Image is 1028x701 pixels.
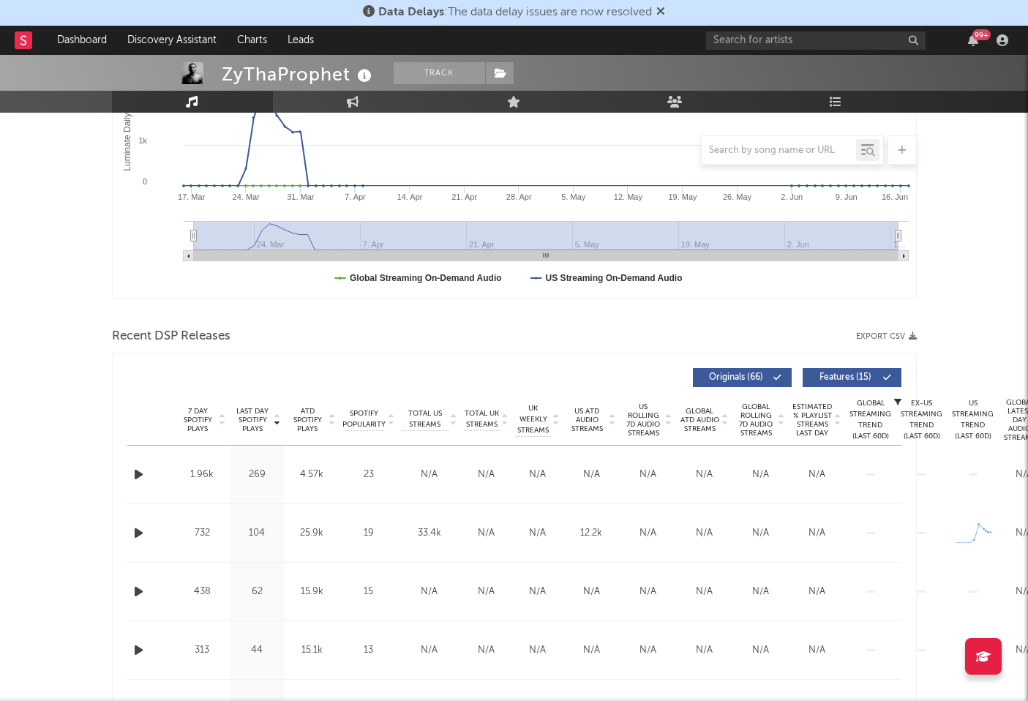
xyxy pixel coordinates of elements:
[465,468,509,482] div: N/A
[722,192,751,201] text: 26. May
[233,643,281,658] div: 44
[47,26,117,55] a: Dashboard
[736,402,776,438] span: Global Rolling 7D Audio Streams
[343,585,394,599] div: 15
[856,332,917,341] button: Export CSV
[465,585,509,599] div: N/A
[465,408,500,430] span: Total UK Streams
[516,643,560,658] div: N/A
[545,273,682,283] text: US Streaming On-Demand Audio
[803,368,901,387] button: Features(15)
[567,407,607,433] span: US ATD Audio Streams
[233,526,281,541] div: 104
[623,402,664,438] span: US Rolling 7D Audio Streams
[668,192,697,201] text: 19. May
[179,468,226,482] div: 1.96k
[623,585,672,599] div: N/A
[516,526,560,541] div: N/A
[288,526,336,541] div: 25.9k
[288,643,336,658] div: 15.1k
[402,526,457,541] div: 33.4k
[736,468,785,482] div: N/A
[178,192,206,201] text: 17. Mar
[465,643,509,658] div: N/A
[345,192,366,201] text: 7. Apr
[288,585,336,599] div: 15.9k
[561,192,586,201] text: 5. May
[736,585,785,599] div: N/A
[680,585,729,599] div: N/A
[343,468,394,482] div: 23
[378,7,444,18] span: Data Delays
[781,192,803,201] text: 2. Jun
[465,526,509,541] div: N/A
[402,468,457,482] div: N/A
[680,526,729,541] div: N/A
[342,408,386,430] span: Spotify Popularity
[402,585,457,599] div: N/A
[287,192,315,201] text: 31. Mar
[112,328,230,345] span: Recent DSP Releases
[506,192,531,201] text: 28. Apr
[350,273,502,283] text: Global Streaming On-Demand Audio
[623,643,672,658] div: N/A
[951,398,995,442] div: US Streaming Trend (Last 60D)
[680,407,720,433] span: Global ATD Audio Streams
[849,398,893,442] div: Global Streaming Trend (Last 60D)
[736,526,785,541] div: N/A
[402,408,449,430] span: Total US Streams
[142,177,146,186] text: 0
[972,29,991,40] div: 99 +
[567,468,616,482] div: N/A
[277,26,324,55] a: Leads
[343,643,394,658] div: 13
[179,407,217,433] span: 7 Day Spotify Plays
[792,643,841,658] div: N/A
[288,407,327,433] span: ATD Spotify Plays
[378,7,652,18] span: : The data delay issues are now resolved
[900,398,944,442] div: Ex-US Streaming Trend (Last 60D)
[516,403,551,436] span: UK Weekly Streams
[680,643,729,658] div: N/A
[179,526,226,541] div: 732
[402,643,457,658] div: N/A
[835,192,857,201] text: 9. Jun
[233,468,281,482] div: 269
[233,407,272,433] span: Last Day Spotify Plays
[893,240,905,249] text: 1…
[567,526,616,541] div: 12.2k
[397,192,422,201] text: 14. Apr
[567,585,616,599] div: N/A
[812,373,879,382] span: Features ( 15 )
[792,468,841,482] div: N/A
[656,7,665,18] span: Dismiss
[702,145,856,157] input: Search by song name or URL
[288,468,336,482] div: 4.57k
[233,585,281,599] div: 62
[227,26,277,55] a: Charts
[117,26,227,55] a: Discovery Assistant
[179,643,226,658] div: 313
[792,526,841,541] div: N/A
[702,373,770,382] span: Originals ( 66 )
[394,62,485,84] button: Track
[693,368,792,387] button: Originals(66)
[680,468,729,482] div: N/A
[179,585,226,599] div: 438
[623,526,672,541] div: N/A
[613,192,642,201] text: 12. May
[222,62,375,86] div: ZyThaProphet
[567,643,616,658] div: N/A
[343,526,394,541] div: 19
[706,31,926,50] input: Search for artists
[792,402,833,438] span: Estimated % Playlist Streams Last Day
[968,34,978,46] button: 99+
[516,468,560,482] div: N/A
[736,643,785,658] div: N/A
[121,78,132,170] text: Luminate Daily Streams
[792,585,841,599] div: N/A
[232,192,260,201] text: 24. Mar
[623,468,672,482] div: N/A
[881,192,907,201] text: 16. Jun
[516,585,560,599] div: N/A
